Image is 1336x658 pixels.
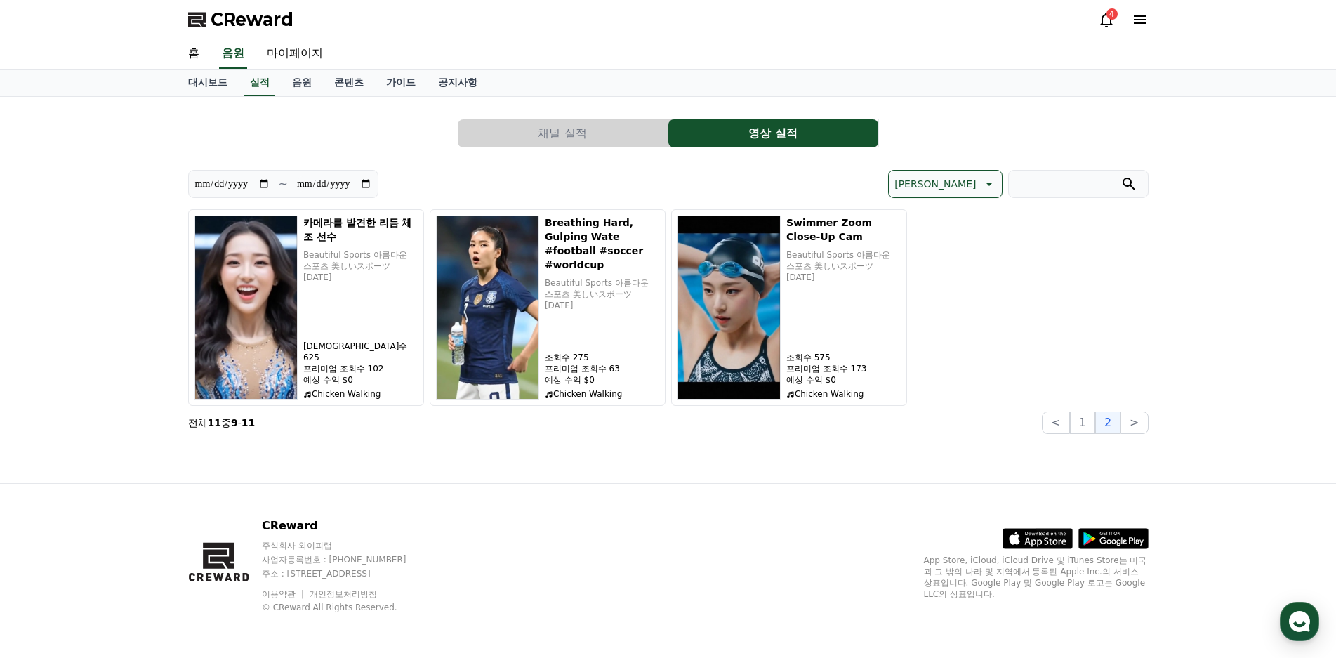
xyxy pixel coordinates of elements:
h5: Swimmer Zoom Close-Up Cam [786,216,901,244]
a: 홈 [4,445,93,480]
p: 사업자등록번호 : [PHONE_NUMBER] [262,554,433,565]
p: Beautiful Sports 아름다운 스포츠 美しいスポーツ [545,277,659,300]
a: 대화 [93,445,181,480]
h5: Breathing Hard, Gulping Wate #football #soccer #worldcup [545,216,659,272]
p: [DATE] [303,272,418,283]
p: App Store, iCloud, iCloud Drive 및 iTunes Store는 미국과 그 밖의 나라 및 지역에서 등록된 Apple Inc.의 서비스 상표입니다. Goo... [924,555,1149,600]
strong: 11 [242,417,255,428]
span: 홈 [44,466,53,478]
p: 주소 : [STREET_ADDRESS] [262,568,433,579]
span: 설정 [217,466,234,478]
p: Beautiful Sports 아름다운 스포츠 美しいスポーツ [786,249,901,272]
p: [DEMOGRAPHIC_DATA]수 625 [303,341,418,363]
a: 가이드 [375,70,427,96]
span: CReward [211,8,293,31]
button: Breathing Hard, Gulping Wate #football #soccer #worldcup Breathing Hard, Gulping Wate #football #... [430,209,666,406]
a: 음원 [281,70,323,96]
p: [PERSON_NAME] [894,174,976,194]
a: 설정 [181,445,270,480]
button: < [1042,412,1069,434]
div: 4 [1106,8,1118,20]
p: 프리미엄 조회수 102 [303,363,418,374]
p: 조회수 275 [545,352,659,363]
h5: 카메라를 발견한 리듬 체조 선수 [303,216,418,244]
a: 4 [1098,11,1115,28]
p: Chicken Walking [303,388,418,400]
p: CReward [262,518,433,534]
a: 실적 [244,70,275,96]
a: 마이페이지 [256,39,334,69]
button: 영상 실적 [668,119,878,147]
button: 채널 실적 [458,119,668,147]
p: [DATE] [786,272,901,283]
p: 전체 중 - [188,416,256,430]
button: 2 [1095,412,1120,434]
button: 1 [1070,412,1095,434]
button: [PERSON_NAME] [888,170,1002,198]
p: 프리미엄 조회수 173 [786,363,901,374]
a: 홈 [177,39,211,69]
button: 카메라를 발견한 리듬 체조 선수 카메라를 발견한 리듬 체조 선수 Beautiful Sports 아름다운 스포츠 美しいスポーツ [DATE] [DEMOGRAPHIC_DATA]수 ... [188,209,424,406]
p: 주식회사 와이피랩 [262,540,433,551]
p: © CReward All Rights Reserved. [262,602,433,613]
a: 이용약관 [262,589,306,599]
span: 대화 [128,467,145,478]
p: Chicken Walking [786,388,901,400]
p: Beautiful Sports 아름다운 스포츠 美しいスポーツ [303,249,418,272]
a: 공지사항 [427,70,489,96]
a: 콘텐츠 [323,70,375,96]
strong: 11 [208,417,221,428]
a: CReward [188,8,293,31]
img: Swimmer Zoom Close-Up Cam [677,216,781,400]
strong: 9 [231,417,238,428]
p: ~ [279,176,288,192]
p: 조회수 575 [786,352,901,363]
a: 개인정보처리방침 [310,589,377,599]
p: 프리미엄 조회수 63 [545,363,659,374]
p: [DATE] [545,300,659,311]
p: 예상 수익 $0 [303,374,418,386]
p: Chicken Walking [545,388,659,400]
button: Swimmer Zoom Close-Up Cam Swimmer Zoom Close-Up Cam Beautiful Sports 아름다운 스포츠 美しいスポーツ [DATE] 조회수 ... [671,209,907,406]
button: > [1120,412,1148,434]
a: 대시보드 [177,70,239,96]
p: 예상 수익 $0 [786,374,901,386]
p: 예상 수익 $0 [545,374,659,386]
img: Breathing Hard, Gulping Wate #football #soccer #worldcup [436,216,539,400]
img: 카메라를 발견한 리듬 체조 선수 [194,216,298,400]
a: 영상 실적 [668,119,879,147]
a: 음원 [219,39,247,69]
